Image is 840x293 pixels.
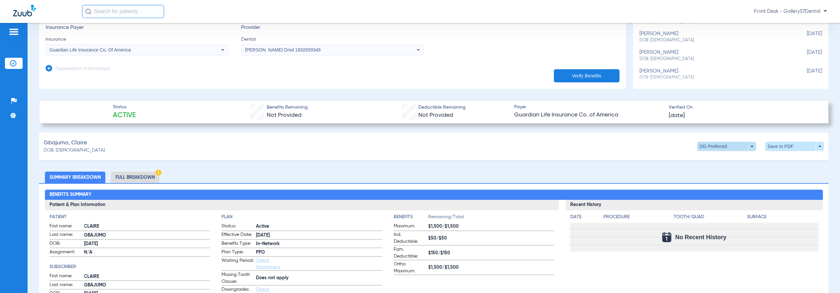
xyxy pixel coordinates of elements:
button: Save to PDF [765,142,824,151]
span: In-Network [256,241,382,247]
app-breakdown-title: Procedure [603,214,671,223]
span: Not Provided [267,112,302,118]
iframe: Chat Widget [807,262,840,293]
span: GBAJUMO [84,282,210,289]
span: [PERSON_NAME] Dmd 1932659349 [245,47,321,52]
img: hamburger-icon [9,28,19,36]
div: [PERSON_NAME] [640,68,789,80]
span: $1,500/$1,500 [428,223,555,230]
span: Active [113,111,136,120]
app-breakdown-title: Date [570,214,598,223]
app-breakdown-title: Benefits [394,214,428,223]
span: Assignment: [50,249,82,257]
span: Status: [221,223,254,231]
h3: Recent History [566,200,823,210]
span: Last name: [50,282,82,289]
a: Check Disclaimers [256,258,280,269]
span: Status [113,104,136,111]
span: Benefits Remaining [267,104,308,111]
span: CLAIRE [84,273,210,280]
span: N/A [84,249,210,256]
span: Ind. Deductible: [394,231,426,245]
span: Does not apply [256,275,382,282]
li: Summary Breakdown [45,172,105,183]
span: Maximum: [394,223,426,231]
span: Gbajumo, Claire [44,139,87,147]
span: $150/$150 [428,250,555,257]
h4: Tooth/Quad [674,214,745,220]
h3: Insurance Payer [46,25,228,31]
span: Verified On [669,104,818,111]
span: Benefits Type: [221,240,254,248]
app-breakdown-title: Surface [747,214,818,223]
span: Last name: [50,231,82,239]
span: DOB: [DEMOGRAPHIC_DATA] [640,75,789,81]
span: Effective Date: [221,231,254,239]
span: Plan Type: [221,249,254,257]
span: Not Provided [418,112,453,118]
h4: Plan [221,214,382,220]
span: DOB: [DEMOGRAPHIC_DATA] [640,37,789,43]
h3: Dependent Information [55,66,111,73]
span: [DATE] [84,241,210,247]
span: First name: [50,273,82,281]
span: Remaining/Total [428,214,555,223]
span: Active [256,223,382,230]
span: Missing Tooth Clause: [221,271,254,285]
span: First name: [50,223,82,231]
div: [PERSON_NAME] [640,50,789,62]
span: Deductible Remaining [418,104,466,111]
h4: Surface [747,214,818,220]
span: CLAIRE [84,223,210,230]
span: DOB: [50,240,82,248]
img: Hazard [156,170,161,176]
h4: Subscriber [50,263,210,270]
img: Calendar [662,232,671,242]
div: [PERSON_NAME] [640,31,789,43]
h3: Provider [241,25,424,31]
span: Ortho Maximum: [394,261,426,275]
span: [DATE] [256,232,382,239]
span: $50/$50 [428,235,555,242]
h3: Patient & Plan Information [45,200,559,210]
img: Search Icon [85,9,91,14]
button: Verify Benefits [554,69,619,82]
h2: Benefits Summary [45,190,823,200]
span: [DATE] [789,50,822,62]
span: [DATE] [789,68,822,80]
input: Search for patients [82,5,164,18]
span: GBAJUMO [84,232,210,239]
button: DG Preferred [697,142,756,151]
span: Payer [514,104,663,111]
span: Dentist [241,36,424,43]
span: Insurance [46,36,228,43]
li: Full Breakdown [111,172,159,183]
app-breakdown-title: Tooth/Quad [674,214,745,223]
span: Fam. Deductible: [394,246,426,260]
span: PPO [256,249,382,256]
h4: Patient [50,214,210,220]
span: Guardian Life Insurance Co. Of America [50,47,131,52]
span: $1,500/$1,500 [428,264,555,271]
span: DOB: [DEMOGRAPHIC_DATA] [640,56,789,62]
h4: Procedure [603,214,671,220]
span: [DATE] [789,31,822,43]
h4: Date [570,214,598,220]
span: [DATE] [669,112,685,120]
span: Guardian Life Insurance Co. of America [514,111,663,119]
span: Front Desk - Gallery57Dental [754,8,827,15]
span: No Recent History [675,234,726,241]
span: Waiting Period: [221,257,254,270]
span: DOB: [DEMOGRAPHIC_DATA] [44,147,105,154]
img: Zuub Logo [13,5,36,16]
h4: Benefits [394,214,428,220]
